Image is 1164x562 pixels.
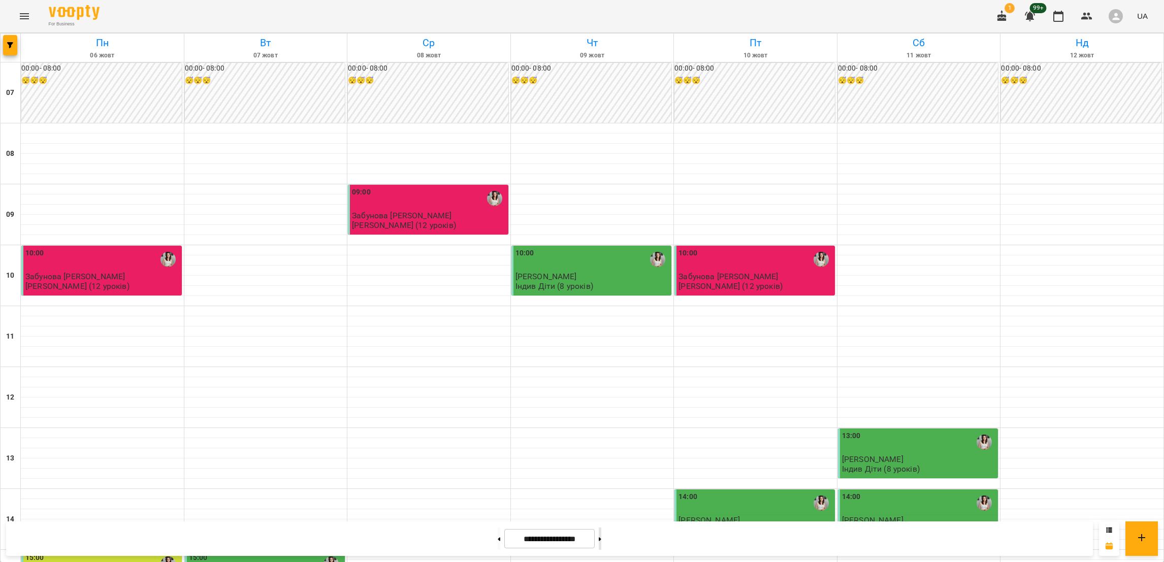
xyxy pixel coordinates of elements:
[678,272,778,281] span: Забунова [PERSON_NAME]
[349,51,509,60] h6: 08 жовт
[21,75,182,86] h6: 😴😴😴
[6,392,14,403] h6: 12
[1001,75,1161,86] h6: 😴😴😴
[6,331,14,342] h6: 11
[842,431,861,442] label: 13:00
[511,75,672,86] h6: 😴😴😴
[12,4,37,28] button: Menu
[675,35,835,51] h6: Пт
[515,282,593,290] p: Індив Діти (8 уроків)
[650,252,665,267] img: Вікторія Якимечко
[186,51,346,60] h6: 07 жовт
[814,252,829,267] img: Вікторія Якимечко
[1030,3,1047,13] span: 99+
[1002,35,1162,51] h6: Нд
[25,282,130,290] p: [PERSON_NAME] (12 уроків)
[6,87,14,98] h6: 07
[348,75,508,86] h6: 😴😴😴
[839,51,999,60] h6: 11 жовт
[49,21,100,27] span: For Business
[838,63,998,74] h6: 00:00 - 08:00
[842,491,861,503] label: 14:00
[838,75,998,86] h6: 😴😴😴
[842,454,903,464] span: [PERSON_NAME]
[977,495,992,511] img: Вікторія Якимечко
[515,248,534,259] label: 10:00
[160,252,176,267] img: Вікторія Якимечко
[186,35,346,51] h6: Вт
[349,35,509,51] h6: Ср
[25,272,125,281] span: Забунова [PERSON_NAME]
[814,495,829,511] img: Вікторія Якимечко
[511,63,672,74] h6: 00:00 - 08:00
[6,148,14,159] h6: 08
[678,248,697,259] label: 10:00
[678,282,783,290] p: [PERSON_NAME] (12 уроків)
[512,35,672,51] h6: Чт
[1133,7,1152,25] button: UA
[6,453,14,464] h6: 13
[674,63,835,74] h6: 00:00 - 08:00
[348,63,508,74] h6: 00:00 - 08:00
[22,35,182,51] h6: Пн
[839,35,999,51] h6: Сб
[1001,63,1161,74] h6: 00:00 - 08:00
[21,63,182,74] h6: 00:00 - 08:00
[512,51,672,60] h6: 09 жовт
[6,209,14,220] h6: 09
[22,51,182,60] h6: 06 жовт
[352,211,451,220] span: Забунова [PERSON_NAME]
[977,435,992,450] img: Вікторія Якимечко
[675,51,835,60] h6: 10 жовт
[487,191,502,206] img: Вікторія Якимечко
[352,187,371,198] label: 09:00
[674,75,835,86] h6: 😴😴😴
[678,491,697,503] label: 14:00
[1137,11,1148,21] span: UA
[25,248,44,259] label: 10:00
[185,63,345,74] h6: 00:00 - 08:00
[352,221,456,229] p: [PERSON_NAME] (12 уроків)
[515,272,577,281] span: [PERSON_NAME]
[1002,51,1162,60] h6: 12 жовт
[185,75,345,86] h6: 😴😴😴
[1005,3,1015,13] span: 1
[49,5,100,20] img: Voopty Logo
[842,465,920,473] p: Індив Діти (8 уроків)
[6,270,14,281] h6: 10
[6,514,14,525] h6: 14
